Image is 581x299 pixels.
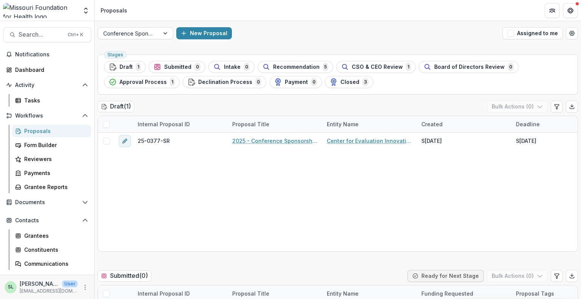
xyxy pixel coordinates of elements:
span: 3 [362,78,368,86]
img: Missouri Foundation for Health logo [3,3,78,18]
span: 1 [136,63,141,71]
div: Proposal Tags [511,290,559,297]
a: Center for Evaluation Innovation Inc [327,137,412,145]
button: Draft1 [104,61,146,73]
div: Tasks [24,96,85,104]
span: Payment [285,79,308,85]
button: Assigned to me [502,27,563,39]
button: edit [119,135,131,147]
span: Recommendation [273,64,320,70]
button: Payment0 [269,76,322,88]
div: Entity Name [322,290,363,297]
span: Search... [19,31,63,38]
button: Closed3 [325,76,373,88]
div: Proposals [24,127,85,135]
div: Created [417,120,447,128]
span: Documents [15,199,79,206]
button: Submitted0 [149,61,205,73]
button: Notifications [3,48,91,60]
button: Approval Process1 [104,76,180,88]
span: Contacts [15,217,79,224]
h2: Submitted ( 0 ) [98,270,151,281]
h2: Draft ( 1 ) [98,101,134,112]
span: Draft [120,64,133,70]
nav: breadcrumb [98,5,130,16]
span: 0 [311,78,317,86]
button: More [81,283,90,292]
a: Tasks [12,94,91,107]
div: Grantees [24,232,85,240]
button: Bulk Actions (0) [487,270,548,282]
button: CSO & CEO Review1 [336,61,416,73]
button: New Proposal [176,27,232,39]
div: Payments [24,169,85,177]
button: Ready for Next Stage [407,270,484,282]
div: S[DATE] [516,137,536,145]
button: Open Workflows [3,110,91,122]
span: 5 [323,63,328,71]
a: 2025 - Conference Sponsorship Request [232,137,318,145]
button: Intake0 [208,61,255,73]
span: 1 [170,78,175,86]
div: Entity Name [322,116,417,132]
p: [PERSON_NAME] [20,280,59,288]
div: Reviewers [24,155,85,163]
a: Payments [12,167,91,179]
div: Proposals [101,6,127,14]
div: Created [417,116,511,132]
span: Declination Process [198,79,252,85]
div: Ctrl + K [66,31,85,39]
a: Form Builder [12,139,91,151]
span: Stages [107,52,123,57]
button: Open Activity [3,79,91,91]
span: Intake [224,64,241,70]
span: Submitted [164,64,191,70]
div: Internal Proposal ID [133,290,194,297]
span: 0 [194,63,200,71]
button: Board of Directors Review0 [419,61,519,73]
div: Proposal Title [228,116,322,132]
div: Proposal Title [228,120,274,128]
div: Sada Lindsey [8,285,14,290]
div: Internal Proposal ID [133,120,194,128]
span: 0 [244,63,250,71]
span: CSO & CEO Review [352,64,403,70]
div: Communications [24,260,85,268]
button: Declination Process0 [183,76,266,88]
div: Internal Proposal ID [133,116,228,132]
div: Proposal Title [228,290,274,297]
button: Edit table settings [551,101,563,113]
div: S[DATE] [421,137,442,145]
div: Dashboard [15,66,85,74]
span: Workflows [15,113,79,119]
button: Partners [545,3,560,18]
span: 25-0377-SR [138,137,170,145]
a: Constituents [12,243,91,256]
a: Grantee Reports [12,181,91,193]
p: User [62,280,78,287]
a: Communications [12,257,91,270]
button: Open Contacts [3,214,91,226]
p: [EMAIL_ADDRESS][DOMAIN_NAME] [20,288,78,294]
button: Open entity switcher [81,3,91,18]
button: Recommendation5 [258,61,333,73]
span: Closed [340,79,359,85]
a: Grantees [12,229,91,242]
button: Open Documents [3,196,91,208]
span: 0 [255,78,261,86]
div: Constituents [24,246,85,254]
span: Notifications [15,51,88,58]
button: Open table manager [566,27,578,39]
span: Board of Directors Review [434,64,505,70]
div: Grantee Reports [24,183,85,191]
button: Open Data & Reporting [3,273,91,285]
span: 0 [508,63,514,71]
button: Export table data [566,270,578,282]
button: Search... [3,27,91,42]
div: Deadline [511,120,544,128]
a: Dashboard [3,64,91,76]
